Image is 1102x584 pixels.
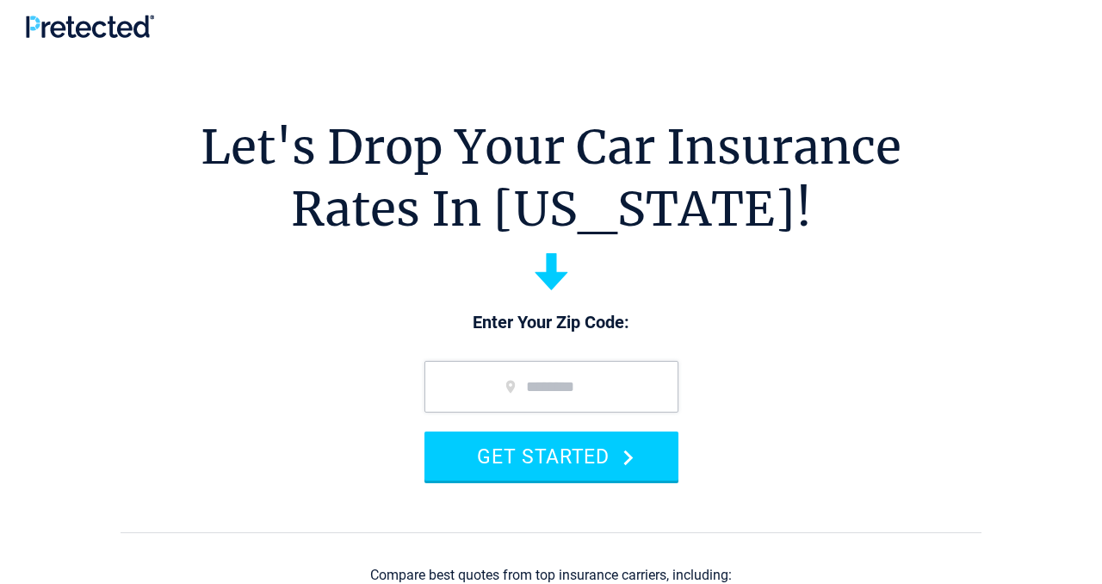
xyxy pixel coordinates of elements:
p: Enter Your Zip Code: [407,311,696,335]
img: Pretected Logo [26,15,154,38]
input: zip code [424,361,678,413]
div: Compare best quotes from top insurance carriers, including: [370,568,732,583]
button: GET STARTED [424,432,678,481]
h1: Let's Drop Your Car Insurance Rates In [US_STATE]! [201,116,901,240]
